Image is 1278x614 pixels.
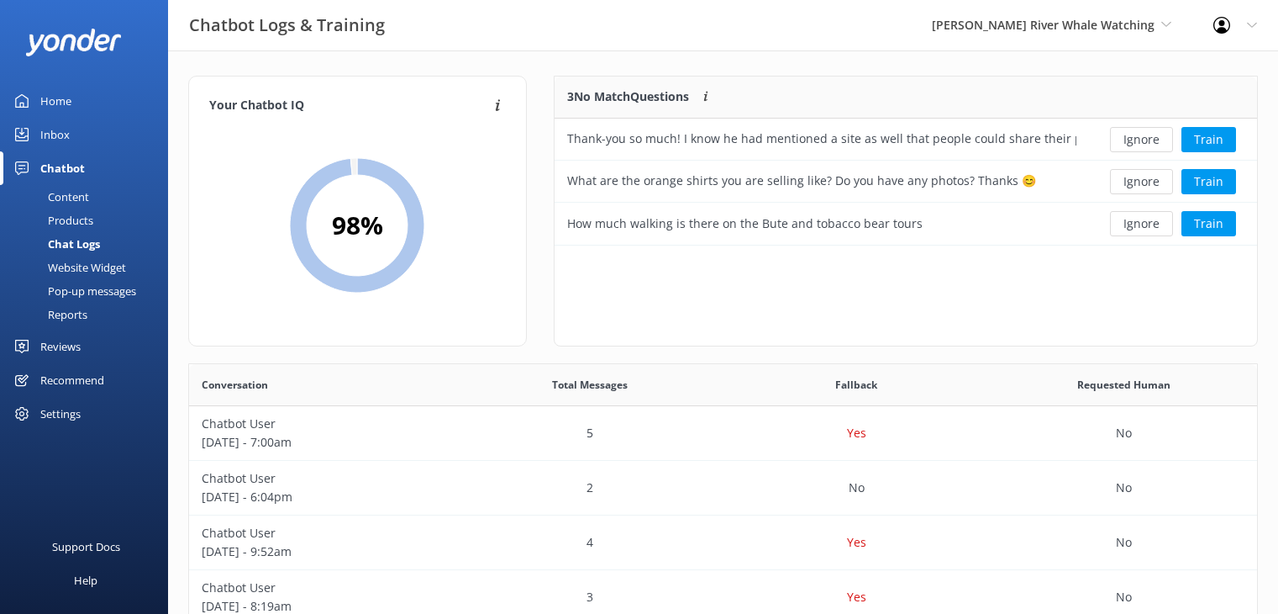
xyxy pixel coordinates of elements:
p: No [1116,533,1132,552]
div: Help [74,564,97,597]
a: Chat Logs [10,232,168,256]
div: Support Docs [52,530,120,564]
span: Requested Human [1077,377,1170,393]
p: 2 [586,479,593,497]
a: Reports [10,303,168,326]
a: Products [10,209,168,232]
div: How much walking is there on the Bute and tobacco bear tours [567,214,923,233]
p: 3 [586,588,593,606]
p: No [849,479,865,497]
span: Conversation [202,377,268,393]
p: Chatbot User [202,415,444,433]
div: Chat Logs [10,232,100,256]
p: No [1116,588,1132,606]
button: Ignore [1110,169,1173,194]
div: row [555,203,1257,245]
p: Chatbot User [202,524,444,543]
div: Recommend [40,363,104,397]
h4: Your Chatbot IQ [209,97,490,115]
a: Website Widget [10,256,168,279]
span: [PERSON_NAME] River Whale Watching [932,17,1154,33]
p: [DATE] - 6:04pm [202,488,444,506]
button: Ignore [1110,211,1173,236]
div: Content [10,185,89,209]
p: [DATE] - 7:00am [202,433,444,452]
div: row [189,516,1257,570]
button: Ignore [1110,127,1173,152]
h2: 98 % [332,205,383,246]
div: row [189,406,1257,461]
p: No [1116,479,1132,497]
a: Content [10,185,168,209]
div: Thank-you so much! I know he had mentioned a site as well that people could share their photos wi... [567,130,1076,148]
div: Home [40,84,71,118]
div: Chatbot [40,151,85,185]
p: Yes [847,588,866,606]
div: Inbox [40,118,70,151]
p: Chatbot User [202,579,444,597]
h3: Chatbot Logs & Training [189,12,385,39]
span: Fallback [835,377,877,393]
div: Reports [10,303,87,326]
p: 5 [586,424,593,442]
div: row [555,119,1257,161]
img: yonder-white-logo.png [25,29,122,56]
div: Products [10,209,93,232]
p: No [1116,424,1132,442]
p: Yes [847,533,866,552]
p: 3 No Match Questions [567,87,689,106]
div: Pop-up messages [10,279,136,303]
button: Train [1181,127,1236,152]
a: Pop-up messages [10,279,168,303]
div: What are the orange shirts you are selling like? Do you have any photos? Thanks 😊 [567,172,1036,190]
div: row [555,161,1257,203]
p: Chatbot User [202,469,444,488]
div: grid [555,119,1257,245]
p: 4 [586,533,593,552]
button: Train [1181,169,1236,194]
div: Website Widget [10,256,126,279]
div: row [189,461,1257,516]
div: Reviews [40,330,81,363]
button: Train [1181,211,1236,236]
p: [DATE] - 9:52am [202,543,444,561]
p: Yes [847,424,866,442]
span: Total Messages [552,377,628,393]
div: Settings [40,397,81,431]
